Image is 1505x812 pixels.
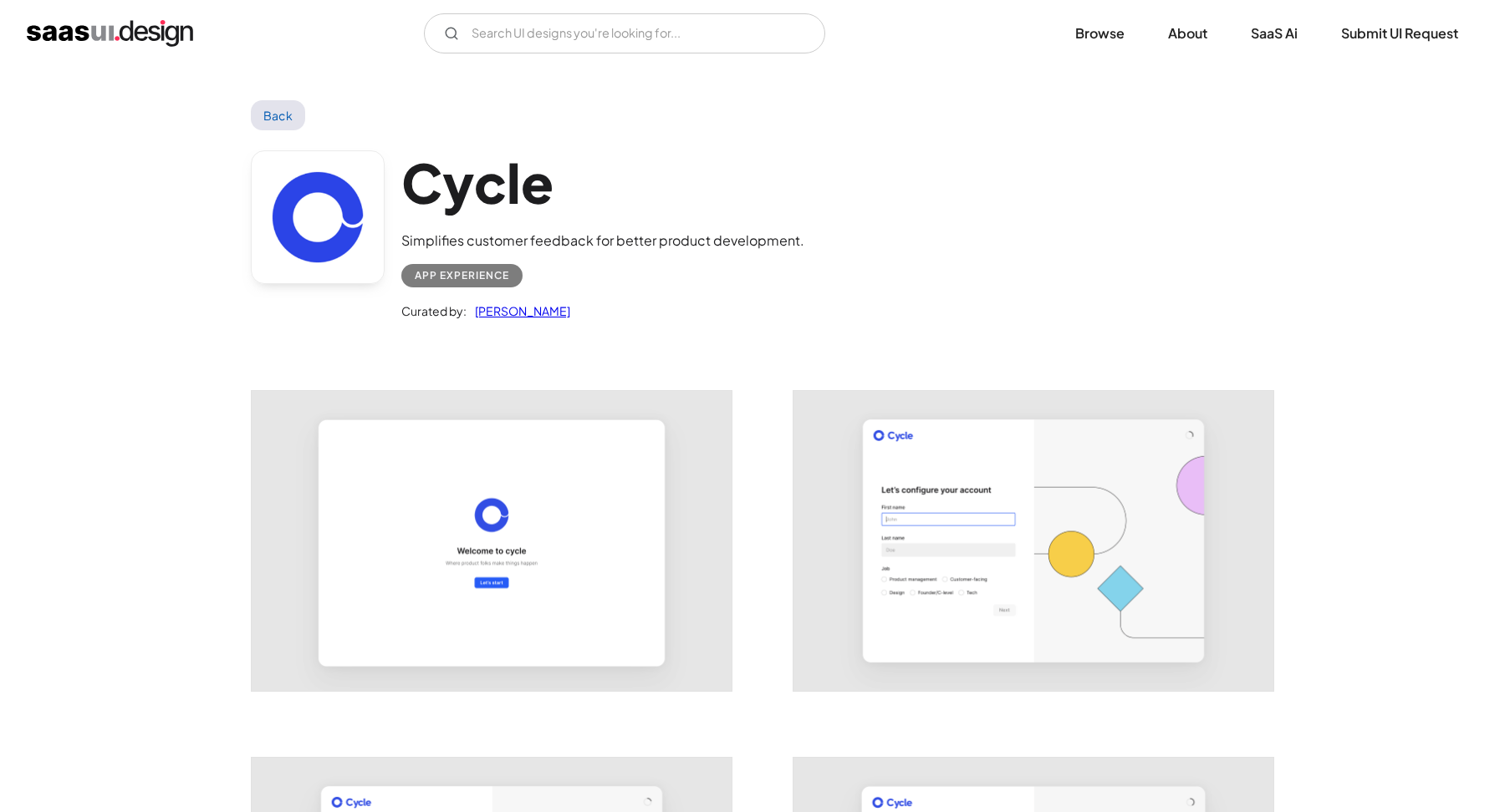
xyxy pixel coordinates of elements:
a: [PERSON_NAME] [467,301,570,321]
h1: Cycle [401,150,804,215]
a: Submit UI Request [1321,15,1478,52]
a: Browse [1055,15,1145,52]
a: home [27,20,193,47]
a: SaaS Ai [1231,15,1318,52]
img: 641986e1504ff51eaad84d49_Cycle%20Welcome%20Screen.png [252,391,732,691]
div: Simplifies customer feedback for better product development. [401,231,804,251]
a: About [1148,15,1227,52]
a: Back [251,100,305,130]
div: App Experience [415,266,509,286]
div: Curated by: [401,301,467,321]
img: 641986feeb070a7dfc292507_Cycle%20Account%20Configuration%20Screen.png [793,391,1273,691]
a: open lightbox [252,391,732,691]
a: open lightbox [793,391,1273,691]
form: Email Form [424,13,825,53]
input: Search UI designs you're looking for... [424,13,825,53]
